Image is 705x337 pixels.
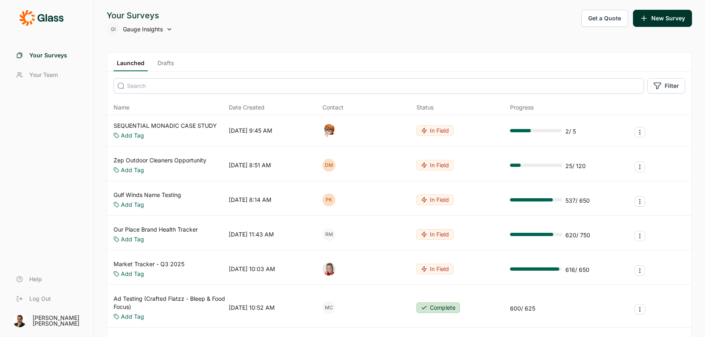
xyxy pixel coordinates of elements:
[416,229,453,240] button: In Field
[121,313,144,321] a: Add Tag
[114,103,129,112] span: Name
[121,131,144,140] a: Add Tag
[322,228,335,241] div: RM
[29,71,58,79] span: Your Team
[635,127,645,138] button: Survey Actions
[229,230,274,239] div: [DATE] 11:43 AM
[322,193,335,206] div: PK
[114,295,226,311] a: Ad Testing (Crafted Flatzz - Bleep & Food Focus)
[121,270,144,278] a: Add Tag
[416,302,460,313] button: Complete
[229,127,272,135] div: [DATE] 9:45 AM
[107,23,120,36] div: GI
[322,159,335,172] div: DM
[322,124,335,137] img: o7kyh2p2njg4amft5nuk.png
[229,265,275,273] div: [DATE] 10:03 AM
[114,59,148,71] a: Launched
[13,314,26,327] img: amg06m4ozjtcyqqhuw5b.png
[565,162,586,170] div: 25 / 120
[114,78,644,94] input: Search
[29,51,67,59] span: Your Surveys
[123,25,163,33] span: Gauge Insights
[635,265,645,276] button: Survey Actions
[416,125,453,136] button: In Field
[565,127,576,136] div: 2 / 5
[565,231,590,239] div: 620 / 750
[114,225,198,234] a: Our Place Brand Health Tracker
[322,263,335,276] img: xuxf4ugoqyvqjdx4ebsr.png
[635,162,645,172] button: Survey Actions
[114,122,217,130] a: SEQUENTIAL MONADIC CASE STUDY
[416,264,453,274] button: In Field
[565,197,590,205] div: 537 / 650
[114,191,181,199] a: Gulf Winds Name Testing
[229,103,265,112] span: Date Created
[416,160,453,171] button: In Field
[114,156,206,164] a: Zep Outdoor Cleaners Opportunity
[107,10,173,21] div: Your Surveys
[114,260,184,268] a: Market Tracker - Q3 2025
[416,195,453,205] button: In Field
[635,304,645,315] button: Survey Actions
[565,266,589,274] div: 616 / 650
[510,103,534,112] div: Progress
[229,304,275,312] div: [DATE] 10:52 AM
[121,166,144,174] a: Add Tag
[581,10,628,27] button: Get a Quote
[121,235,144,243] a: Add Tag
[647,78,685,94] button: Filter
[29,275,42,283] span: Help
[635,196,645,207] button: Survey Actions
[416,103,434,112] div: Status
[33,315,83,326] div: [PERSON_NAME] [PERSON_NAME]
[510,304,535,313] div: 600 / 625
[121,201,144,209] a: Add Tag
[154,59,177,71] a: Drafts
[665,82,679,90] span: Filter
[229,196,271,204] div: [DATE] 8:14 AM
[322,103,344,112] div: Contact
[633,10,692,27] button: New Survey
[229,161,271,169] div: [DATE] 8:51 AM
[322,301,335,314] div: MC
[635,231,645,241] button: Survey Actions
[29,295,51,303] span: Log Out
